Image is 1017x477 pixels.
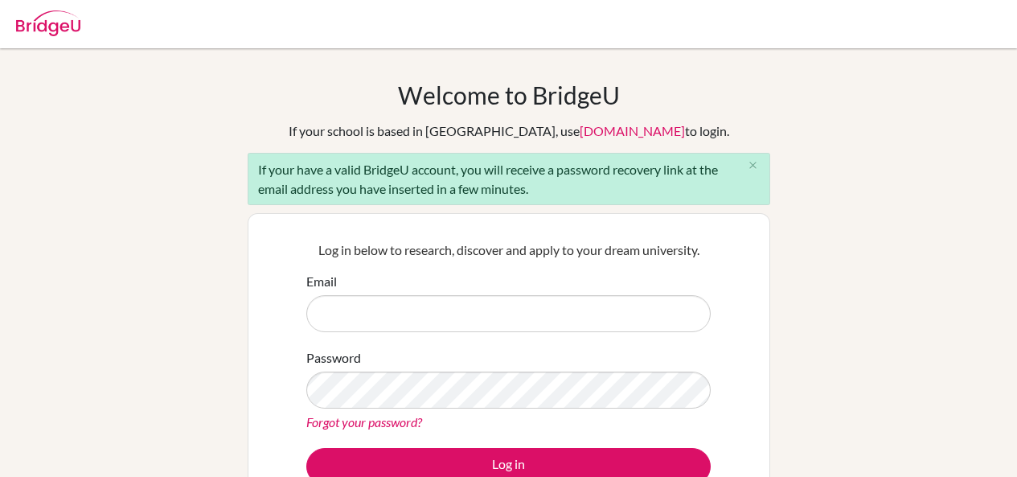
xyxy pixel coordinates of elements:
a: Forgot your password? [306,414,422,430]
label: Password [306,348,361,368]
img: Bridge-U [16,10,80,36]
div: If your school is based in [GEOGRAPHIC_DATA], use to login. [289,121,729,141]
h1: Welcome to BridgeU [398,80,620,109]
i: close [747,159,759,171]
label: Email [306,272,337,291]
button: Close [737,154,769,178]
p: Log in below to research, discover and apply to your dream university. [306,241,711,260]
div: If your have a valid BridgeU account, you will receive a password recovery link at the email addr... [248,153,770,205]
a: [DOMAIN_NAME] [580,123,685,138]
